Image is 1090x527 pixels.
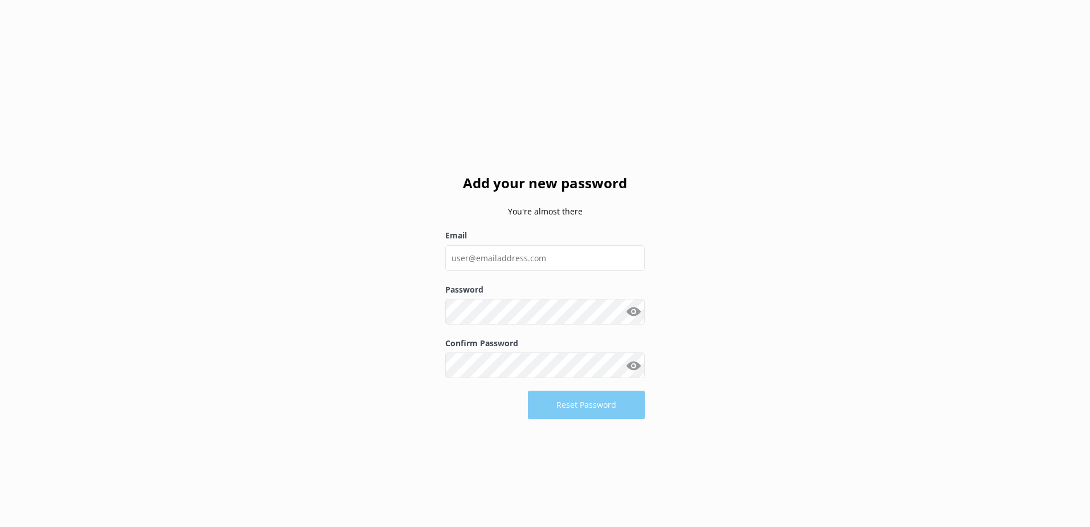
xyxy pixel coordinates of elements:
p: You're almost there [445,205,645,218]
h2: Add your new password [445,172,645,194]
label: Password [445,283,645,296]
label: Email [445,229,645,242]
button: Show password [622,354,645,377]
label: Confirm Password [445,337,645,350]
button: Show password [622,301,645,323]
input: user@emailaddress.com [445,245,645,271]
